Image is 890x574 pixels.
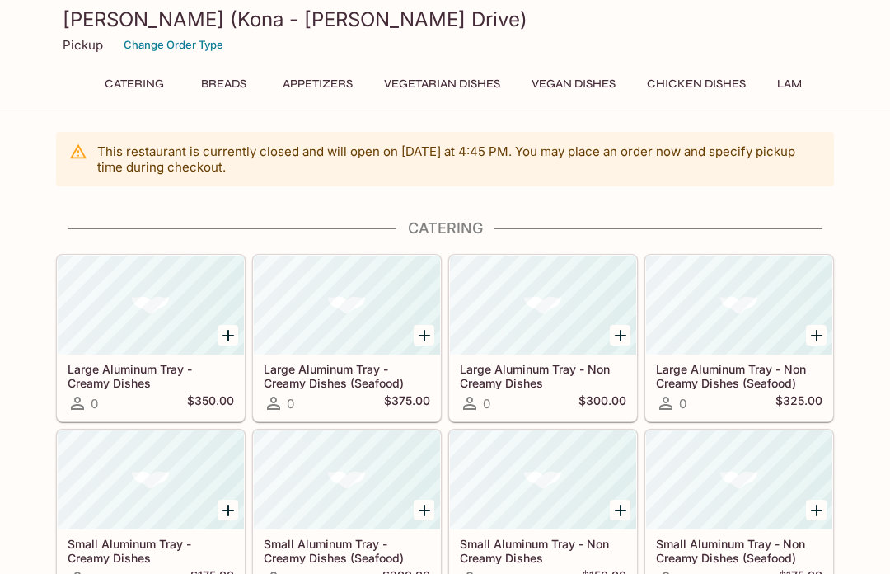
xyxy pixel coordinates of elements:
div: Large Aluminum Tray - Non Creamy Dishes (Seafood) [646,256,832,355]
button: Vegan Dishes [522,73,625,96]
p: Pickup [63,37,103,53]
p: This restaurant is currently closed and will open on [DATE] at 4:45 PM . You may place an order n... [97,143,821,175]
button: Add Small Aluminum Tray - Non Creamy Dishes (Seafood) [806,500,827,520]
h5: $325.00 [775,393,822,413]
h4: Catering [56,219,834,238]
button: Add Small Aluminum Tray - Creamy Dishes [218,500,238,520]
button: Add Small Aluminum Tray - Creamy Dishes (Seafood) [414,500,434,520]
div: Small Aluminum Tray - Creamy Dishes [58,430,244,529]
div: Small Aluminum Tray - Non Creamy Dishes [450,430,636,529]
a: Large Aluminum Tray - Creamy Dishes (Seafood)0$375.00 [253,255,441,421]
button: Chicken Dishes [638,73,755,96]
button: Add Large Aluminum Tray - Creamy Dishes [218,325,238,346]
h5: $300.00 [578,393,626,413]
div: Large Aluminum Tray - Creamy Dishes (Seafood) [254,256,440,355]
span: 0 [91,396,98,412]
a: Large Aluminum Tray - Non Creamy Dishes (Seafood)0$325.00 [645,255,833,421]
div: Small Aluminum Tray - Non Creamy Dishes (Seafood) [646,430,832,529]
button: Change Order Type [116,32,231,58]
button: Vegetarian Dishes [375,73,509,96]
button: Add Large Aluminum Tray - Creamy Dishes (Seafood) [414,325,434,346]
h5: Large Aluminum Tray - Non Creamy Dishes [460,362,626,389]
button: Catering [96,73,173,96]
h5: Large Aluminum Tray - Non Creamy Dishes (Seafood) [656,362,822,389]
button: Add Small Aluminum Tray - Non Creamy Dishes [610,500,630,520]
h5: Small Aluminum Tray - Creamy Dishes (Seafood) [264,537,430,564]
div: Small Aluminum Tray - Creamy Dishes (Seafood) [254,430,440,529]
h3: [PERSON_NAME] (Kona - [PERSON_NAME] Drive) [63,7,827,32]
span: 0 [287,396,294,412]
span: 0 [483,396,490,412]
h5: Large Aluminum Tray - Creamy Dishes (Seafood) [264,362,430,389]
h5: $375.00 [384,393,430,413]
button: Appetizers [274,73,362,96]
div: Large Aluminum Tray - Creamy Dishes [58,256,244,355]
button: Lamb Dishes [768,73,862,96]
button: Add Large Aluminum Tray - Non Creamy Dishes [610,325,630,346]
span: 0 [679,396,686,412]
h5: $350.00 [187,393,234,413]
a: Large Aluminum Tray - Creamy Dishes0$350.00 [57,255,245,421]
h5: Small Aluminum Tray - Non Creamy Dishes (Seafood) [656,537,822,564]
button: Breads [186,73,260,96]
h5: Small Aluminum Tray - Non Creamy Dishes [460,537,626,564]
button: Add Large Aluminum Tray - Non Creamy Dishes (Seafood) [806,325,827,346]
h5: Large Aluminum Tray - Creamy Dishes [68,362,234,389]
div: Large Aluminum Tray - Non Creamy Dishes [450,256,636,355]
a: Large Aluminum Tray - Non Creamy Dishes0$300.00 [449,255,637,421]
h5: Small Aluminum Tray - Creamy Dishes [68,537,234,564]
